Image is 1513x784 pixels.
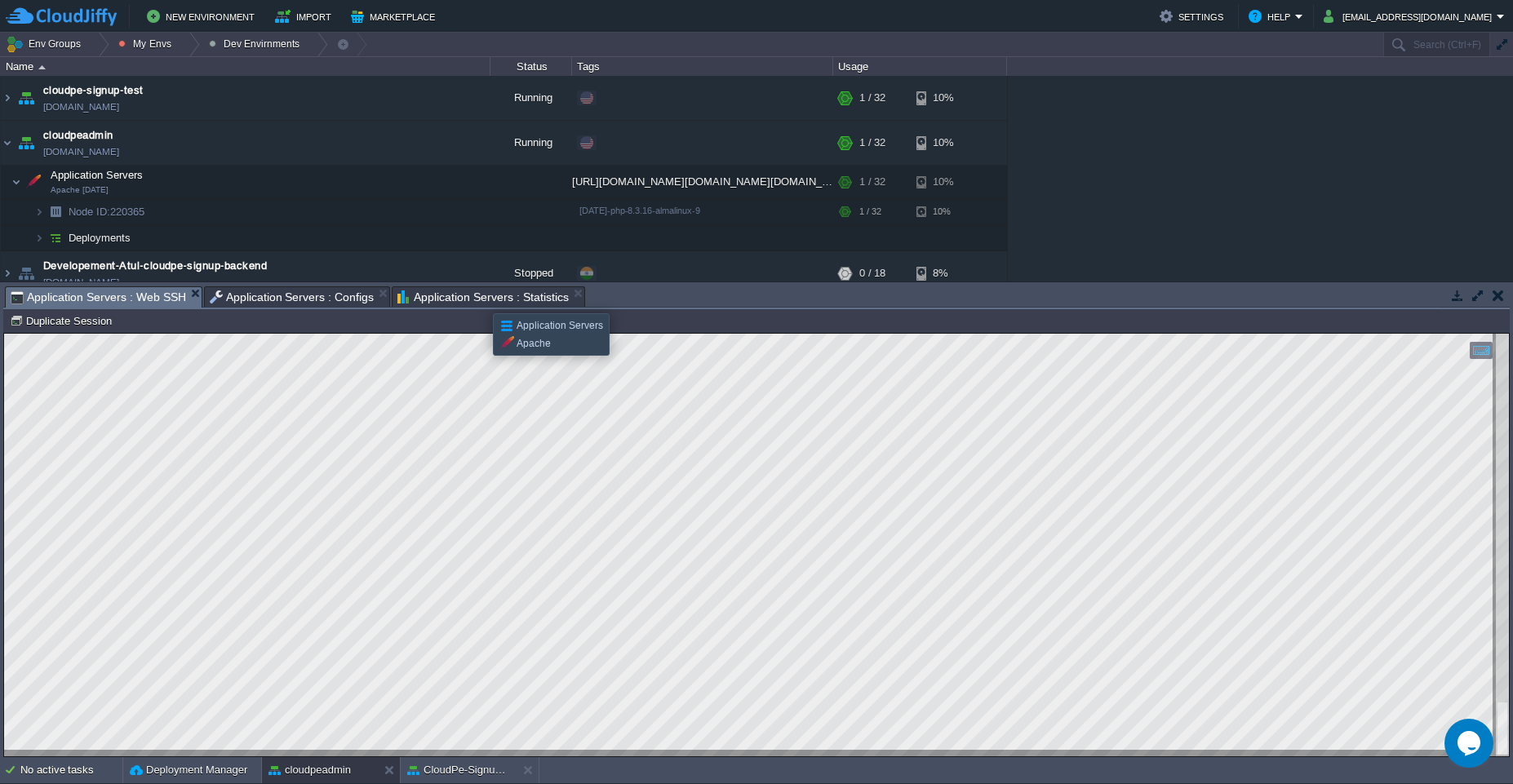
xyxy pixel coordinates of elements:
[490,76,572,120] div: Running
[130,762,247,778] button: Deployment Manager
[11,287,186,308] span: Application Servers : Web SSH
[118,33,176,55] button: My Envs
[407,762,510,778] button: CloudPe-Signup backend
[859,76,885,120] div: 1 / 32
[67,205,147,219] a: Node ID:220365
[49,169,145,181] a: Application ServersApache [DATE]
[397,287,569,307] span: Application Servers : Statistics
[6,7,117,27] img: CloudJiffy
[2,57,490,76] div: Name
[43,274,119,290] a: [DOMAIN_NAME]
[498,334,605,352] div: Apache
[916,251,969,295] div: 8%
[351,7,440,26] button: Marketplace
[490,251,572,295] div: Stopped
[1324,7,1497,26] button: [EMAIL_ADDRESS][DOMAIN_NAME]
[209,33,305,55] button: Dev Envirnments
[11,166,21,198] img: AMDAwAAAACH5BAEAAAAALAAAAAABAAEAAAICRAEAOw==
[49,168,145,182] span: Application Servers
[43,127,113,144] a: cloudpeadmin
[1249,7,1295,26] button: Help
[1444,719,1497,768] iframe: chat widget
[38,65,46,69] img: AMDAwAAAACH5BAEAAAAALAAAAAABAAEAAAICRAEAOw==
[916,121,969,165] div: 10%
[579,206,700,215] span: [DATE]-php-8.3.16-almalinux-9
[268,762,351,778] button: cloudpeadmin
[43,258,267,274] a: Developement-Atul-cloudpe-signup-backend
[69,206,110,218] span: Node ID:
[44,199,67,224] img: AMDAwAAAACH5BAEAAAAALAAAAAABAAEAAAICRAEAOw==
[275,7,336,26] button: Import
[916,199,969,224] div: 10%
[22,166,45,198] img: AMDAwAAAACH5BAEAAAAALAAAAAABAAEAAAICRAEAOw==
[1160,7,1228,26] button: Settings
[572,166,833,198] div: [URL][DOMAIN_NAME][DOMAIN_NAME][DOMAIN_NAME]
[834,57,1006,76] div: Usage
[67,205,147,219] span: 220365
[15,121,38,165] img: AMDAwAAAACH5BAEAAAAALAAAAAABAAEAAAICRAEAOw==
[859,199,881,224] div: 1 / 32
[147,7,260,26] button: New Environment
[15,76,38,120] img: AMDAwAAAACH5BAEAAAAALAAAAAABAAEAAAICRAEAOw==
[916,166,969,198] div: 10%
[10,313,117,328] button: Duplicate Session
[43,82,144,99] a: cloudpe-signup-test
[43,144,119,160] a: [DOMAIN_NAME]
[491,57,571,76] div: Status
[44,225,67,250] img: AMDAwAAAACH5BAEAAAAALAAAAAABAAEAAAICRAEAOw==
[1,251,14,295] img: AMDAwAAAACH5BAEAAAAALAAAAAABAAEAAAICRAEAOw==
[916,76,969,120] div: 10%
[859,166,885,198] div: 1 / 32
[43,99,119,115] a: [DOMAIN_NAME]
[34,225,44,250] img: AMDAwAAAACH5BAEAAAAALAAAAAABAAEAAAICRAEAOw==
[210,287,375,307] span: Application Servers : Configs
[67,231,133,245] a: Deployments
[498,317,605,334] div: Application Servers
[1,121,14,165] img: AMDAwAAAACH5BAEAAAAALAAAAAABAAEAAAICRAEAOw==
[6,33,87,55] button: Env Groups
[51,185,109,195] span: Apache [DATE]
[859,121,885,165] div: 1 / 32
[15,251,38,295] img: AMDAwAAAACH5BAEAAAAALAAAAAABAAEAAAICRAEAOw==
[1,76,14,120] img: AMDAwAAAACH5BAEAAAAALAAAAAABAAEAAAICRAEAOw==
[859,251,885,295] div: 0 / 18
[20,757,122,783] div: No active tasks
[573,57,832,76] div: Tags
[34,199,44,224] img: AMDAwAAAACH5BAEAAAAALAAAAAABAAEAAAICRAEAOw==
[490,121,572,165] div: Running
